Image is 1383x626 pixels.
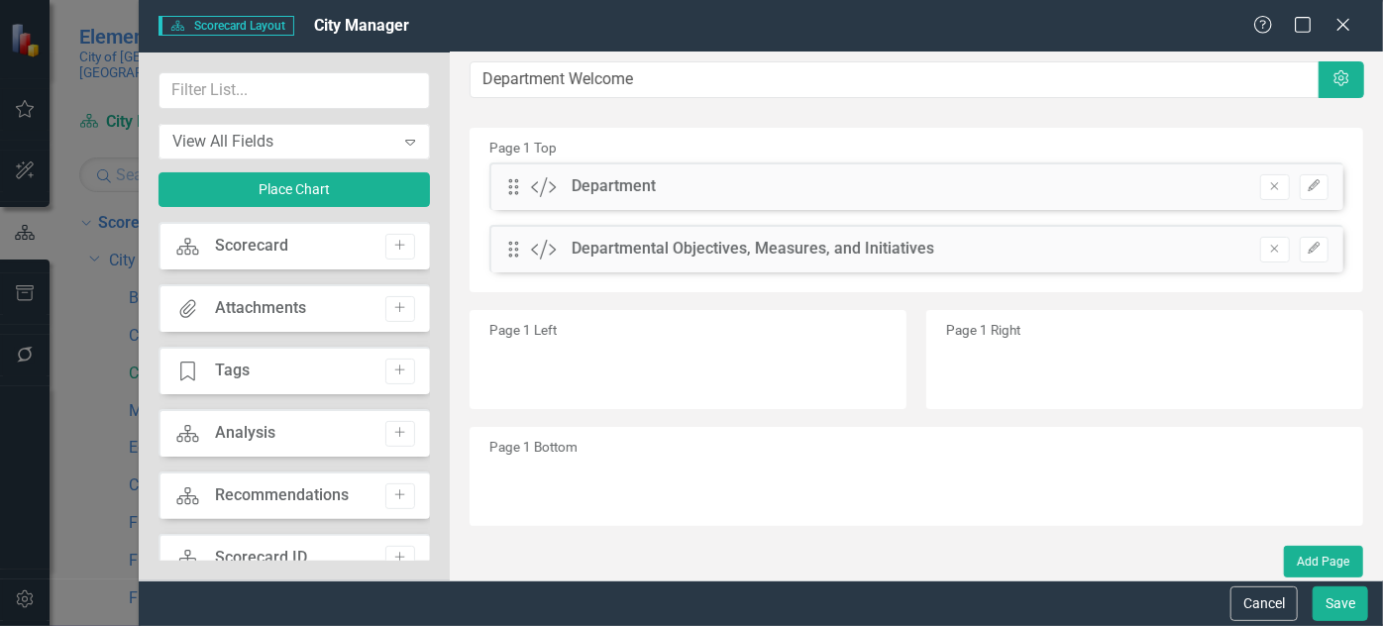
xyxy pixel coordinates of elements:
[172,130,395,153] div: View All Fields
[215,484,349,507] div: Recommendations
[572,238,934,261] div: Departmental Objectives, Measures, and Initiatives
[1230,586,1298,621] button: Cancel
[159,72,430,109] input: Filter List...
[314,16,409,35] span: City Manager
[572,175,656,198] div: Department
[215,297,306,320] div: Attachments
[1284,546,1363,577] button: Add Page
[215,360,250,382] div: Tags
[489,439,578,455] small: Page 1 Bottom
[215,235,288,258] div: Scorecard
[159,172,430,207] button: Place Chart
[1313,586,1368,621] button: Save
[159,16,294,36] span: Scorecard Layout
[489,322,557,338] small: Page 1 Left
[215,547,307,570] div: Scorecard ID
[215,422,275,445] div: Analysis
[470,61,1321,98] input: Layout Name
[489,140,557,156] small: Page 1 Top
[946,322,1020,338] small: Page 1 Right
